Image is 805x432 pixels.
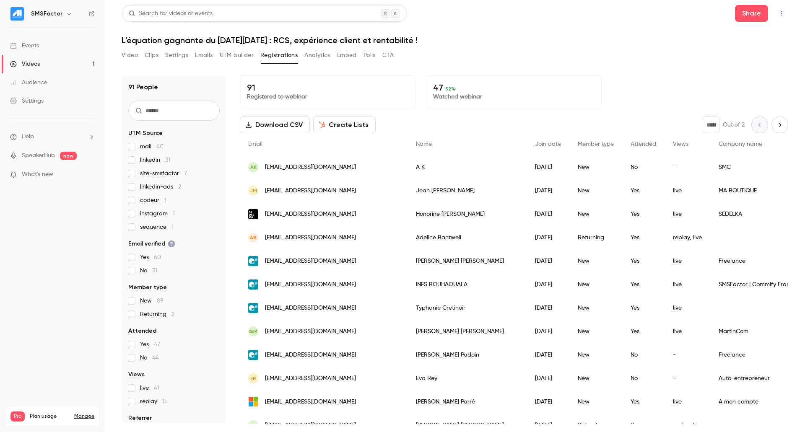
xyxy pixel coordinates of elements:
span: AK [250,163,257,171]
div: Yes [622,249,665,273]
div: - [665,367,710,390]
div: [DATE] [527,226,569,249]
button: Next page [771,116,788,133]
div: Yes [622,296,665,320]
span: 31 [165,157,170,163]
span: linkedin [140,156,170,164]
span: GM [249,328,257,335]
span: [EMAIL_ADDRESS][DOMAIN_NAME] [265,186,356,195]
div: Honorine [PERSON_NAME] [408,202,527,226]
button: Clips [145,49,158,62]
div: Yes [622,202,665,226]
img: commify.com [248,303,258,313]
div: No [622,367,665,390]
div: New [569,179,622,202]
div: [DATE] [527,367,569,390]
div: live [665,296,710,320]
span: [EMAIL_ADDRESS][DOMAIN_NAME] [265,163,356,172]
div: Videos [10,60,40,68]
span: Email verified [128,240,175,248]
div: [PERSON_NAME] [PERSON_NAME] [408,320,527,343]
span: New [140,297,164,305]
button: Settings [165,49,188,62]
span: Yes [140,253,161,261]
img: commify.com [248,279,258,290]
span: Views [128,370,145,379]
div: live [665,179,710,202]
span: new [60,152,77,160]
button: UTM builder [220,49,254,62]
div: [DATE] [527,320,569,343]
span: Views [673,141,688,147]
button: Download CSV [240,116,310,133]
div: Yes [622,179,665,202]
button: Analytics [304,49,330,62]
span: [EMAIL_ADDRESS][DOMAIN_NAME] [265,421,356,430]
div: [DATE] [527,179,569,202]
span: replay [140,397,168,406]
span: [EMAIL_ADDRESS][DOMAIN_NAME] [265,233,356,242]
span: Attended [631,141,656,147]
span: No [140,266,157,275]
div: [DATE] [527,296,569,320]
div: New [569,390,622,414]
div: Typhanie Cretinoir [408,296,527,320]
div: New [569,249,622,273]
div: Jean [PERSON_NAME] [408,179,527,202]
span: 2 [178,184,181,190]
span: What's new [22,170,53,179]
div: New [569,155,622,179]
div: New [569,320,622,343]
span: 41 [154,385,159,391]
div: [PERSON_NAME] [PERSON_NAME] [408,249,527,273]
div: live [665,202,710,226]
span: [EMAIL_ADDRESS][DOMAIN_NAME] [265,257,356,266]
p: Watched webinar [433,93,595,101]
span: 7 [184,171,187,176]
span: instagram [140,210,175,218]
div: [DATE] [527,249,569,273]
h1: L'équation gagnante du [DATE][DATE] : RCS, expérience client et rentabilité ! [122,35,788,45]
span: ER [250,375,256,382]
span: [EMAIL_ADDRESS][DOMAIN_NAME] [265,398,356,406]
span: [EMAIL_ADDRESS][DOMAIN_NAME] [265,304,356,313]
span: 31 [152,268,157,274]
span: Returning [140,310,174,318]
span: No [140,354,159,362]
span: JR [250,422,257,429]
div: Adeline Bantwell [408,226,527,249]
span: 89 [157,298,164,304]
span: 1 [171,224,174,230]
div: [DATE] [527,155,569,179]
button: CTA [382,49,394,62]
span: [EMAIL_ADDRESS][DOMAIN_NAME] [265,210,356,219]
div: New [569,273,622,296]
button: Registrations [260,49,298,62]
img: commify.com [248,256,258,266]
span: 40 [156,144,164,150]
img: commify.com [248,350,258,360]
div: [DATE] [527,202,569,226]
div: live [665,249,710,273]
div: New [569,367,622,390]
span: Plan usage [30,413,69,420]
h1: 91 People [128,82,158,92]
div: New [569,202,622,226]
span: 47 [154,341,160,347]
span: Pro [10,411,25,422]
div: Yes [622,390,665,414]
div: Eva Rey [408,367,527,390]
span: Name [416,141,432,147]
div: New [569,343,622,367]
button: Polls [364,49,376,62]
span: 1 [173,211,175,217]
span: [EMAIL_ADDRESS][DOMAIN_NAME] [265,327,356,336]
div: [DATE] [527,390,569,414]
span: live [140,384,159,392]
img: sedelka.fr [248,209,258,219]
a: SpeakerHub [22,151,55,160]
span: mail [140,142,164,151]
div: Search for videos or events [129,9,213,18]
li: help-dropdown-opener [10,132,95,141]
div: New [569,296,622,320]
